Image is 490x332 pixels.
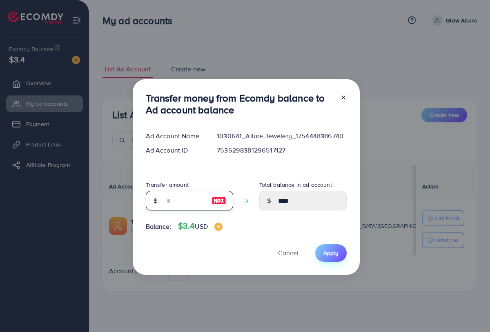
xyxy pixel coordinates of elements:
[178,221,223,231] h4: $3.4
[195,222,207,231] span: USD
[268,244,309,262] button: Cancel
[146,222,171,231] span: Balance:
[315,244,347,262] button: Apply
[139,146,211,155] div: Ad Account ID
[323,249,339,257] span: Apply
[259,181,332,189] label: Total balance in ad account
[212,196,226,206] img: image
[146,92,334,116] h3: Transfer money from Ecomdy balance to Ad account balance
[278,248,298,257] span: Cancel
[146,181,189,189] label: Transfer amount
[214,223,223,231] img: image
[210,131,353,141] div: 1030641_Allure Jewelery_1754448386740
[139,131,211,141] div: Ad Account Name
[455,295,484,326] iframe: Chat
[210,146,353,155] div: 7535298381296517127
